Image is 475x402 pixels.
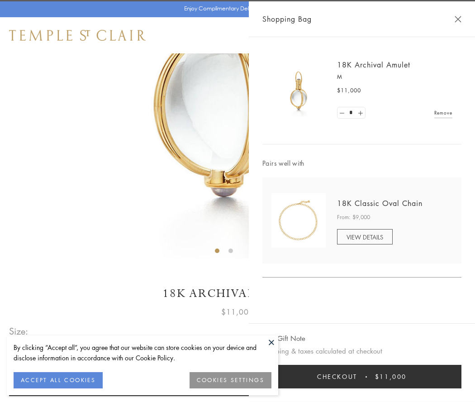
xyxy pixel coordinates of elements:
[434,108,452,118] a: Remove
[262,13,312,25] span: Shopping Bag
[262,365,461,388] button: Checkout $11,000
[347,233,383,241] span: VIEW DETAILS
[337,107,347,119] a: Set quantity to 0
[9,286,466,301] h1: 18K Archival Amulet
[337,60,410,70] a: 18K Archival Amulet
[455,16,461,23] button: Close Shopping Bag
[221,306,254,318] span: $11,000
[337,86,361,95] span: $11,000
[337,229,393,244] a: VIEW DETAILS
[184,4,287,13] p: Enjoy Complimentary Delivery & Returns
[317,372,357,382] span: Checkout
[375,372,407,382] span: $11,000
[356,107,365,119] a: Set quantity to 2
[9,30,146,41] img: Temple St. Clair
[337,213,370,222] span: From: $9,000
[14,342,271,363] div: By clicking “Accept all”, you agree that our website can store cookies on your device and disclos...
[337,72,452,81] p: M
[262,158,461,168] span: Pairs well with
[14,372,103,388] button: ACCEPT ALL COOKIES
[262,345,461,357] p: Shipping & taxes calculated at checkout
[337,198,423,208] a: 18K Classic Oval Chain
[262,333,305,344] button: Add Gift Note
[271,193,326,248] img: N88865-OV18
[190,372,271,388] button: COOKIES SETTINGS
[9,324,29,339] span: Size:
[271,63,326,118] img: 18K Archival Amulet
